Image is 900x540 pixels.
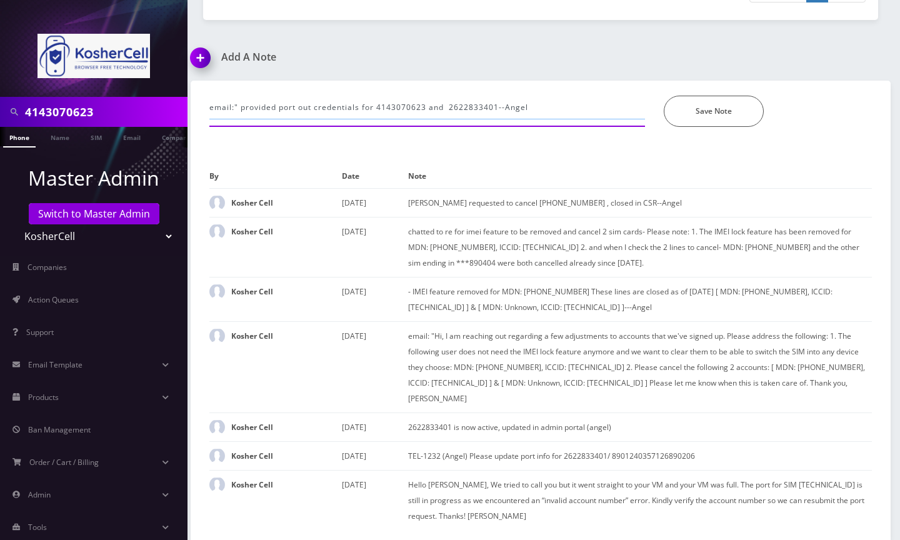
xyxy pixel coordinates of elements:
td: [DATE] [342,412,408,441]
span: Email Template [28,359,82,370]
td: [DATE] [342,321,408,412]
strong: Kosher Cell [231,422,273,432]
a: Add A Note [191,51,531,63]
td: [DATE] [342,441,408,470]
span: Ban Management [28,424,91,435]
td: email: "Hi, I am reaching out regarding a few adjustments to accounts that we've signed up. Pleas... [408,321,872,412]
a: SIM [84,127,108,146]
td: chatted to re for imei feature to be removed and cancel 2 sim cards- Please note: 1. The IMEI loc... [408,217,872,277]
td: - IMEI feature removed for MDN: [PHONE_NUMBER] These lines are closed as of [DATE] [ MDN: [PHONE_... [408,277,872,321]
a: Phone [3,127,36,147]
td: TEL-1232 (Angel) Please update port info for 2622833401/ 8901240357126890206 [408,441,872,470]
a: Email [117,127,147,146]
strong: Kosher Cell [231,286,273,297]
td: [DATE] [342,217,408,277]
td: Hello [PERSON_NAME], We tried to call you but it went straight to your VM and your VM was full. T... [408,470,872,530]
button: Save Note [664,96,764,127]
a: Company [156,127,197,146]
td: [DATE] [342,277,408,321]
span: Admin [28,489,51,500]
img: KosherCell [37,34,150,78]
span: Tools [28,522,47,532]
strong: Kosher Cell [231,197,273,208]
strong: Kosher Cell [231,451,273,461]
span: Products [28,392,59,402]
span: Action Queues [28,294,79,305]
a: Switch to Master Admin [29,203,159,224]
input: Search in Company [25,100,184,124]
td: [DATE] [342,188,408,217]
td: 2622833401 is now active, updated in admin portal (angel) [408,412,872,441]
strong: Kosher Cell [231,226,273,237]
td: [DATE] [342,470,408,530]
th: Date [342,164,408,188]
span: Companies [27,262,67,272]
input: Enter Text [209,96,645,119]
a: Name [44,127,76,146]
td: [PERSON_NAME] requested to cancel [PHONE_NUMBER] , closed in CSR--Angel [408,188,872,217]
span: Order / Cart / Billing [29,457,99,467]
strong: Kosher Cell [231,479,273,490]
strong: Kosher Cell [231,331,273,341]
span: Support [26,327,54,337]
th: Note [408,164,872,188]
th: By [209,164,342,188]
